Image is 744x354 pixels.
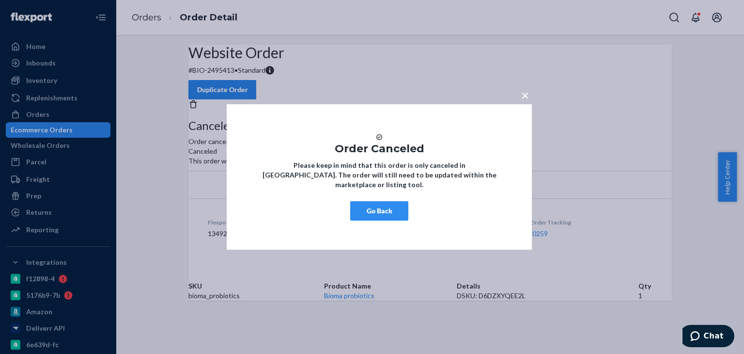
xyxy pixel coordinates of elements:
[263,161,496,189] strong: Please keep in mind that this order is only canceled in [GEOGRAPHIC_DATA]. The order will still n...
[256,143,503,155] h1: Order Canceled
[350,201,408,221] button: Go Back
[521,87,529,103] span: ×
[682,325,734,349] iframe: Opens a widget where you can chat to one of our agents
